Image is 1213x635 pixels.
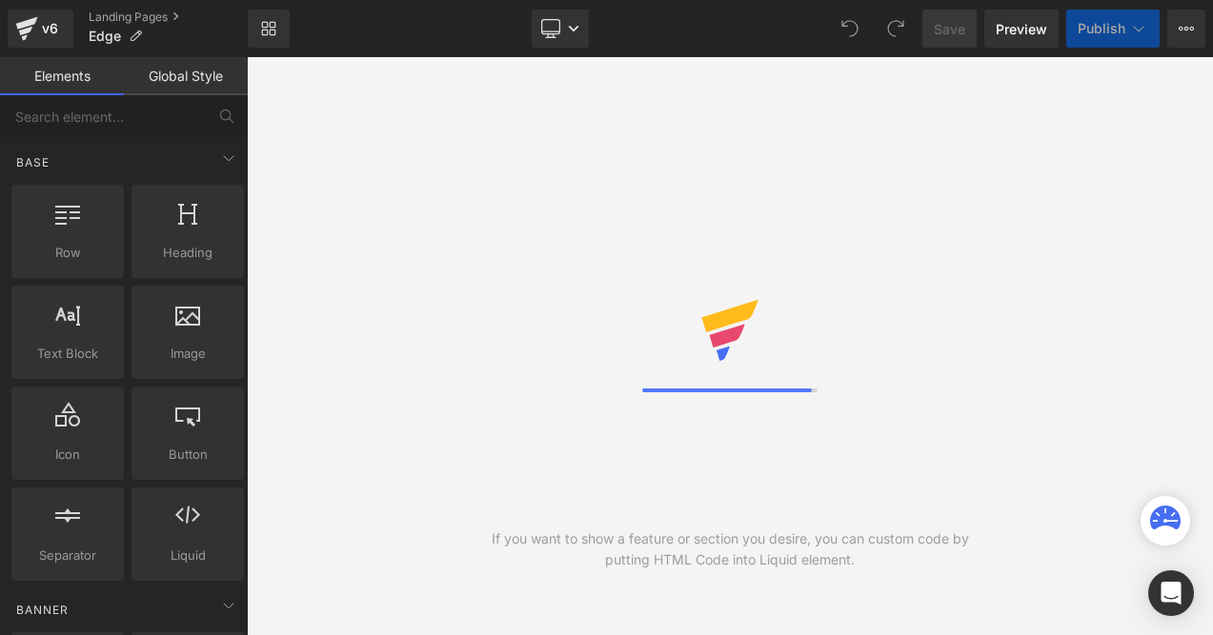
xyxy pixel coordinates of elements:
[17,445,118,465] span: Icon
[89,10,248,25] a: Landing Pages
[1167,10,1205,48] button: More
[248,10,290,48] a: New Library
[137,546,238,566] span: Liquid
[1066,10,1160,48] button: Publish
[877,10,915,48] button: Redo
[89,29,121,44] span: Edge
[489,528,972,570] div: If you want to show a feature or section you desire, you can custom code by putting HTML Code int...
[17,344,118,364] span: Text Block
[1078,21,1125,36] span: Publish
[14,153,51,171] span: Base
[996,19,1047,39] span: Preview
[934,19,965,39] span: Save
[17,546,118,566] span: Separator
[17,243,118,263] span: Row
[38,16,62,41] div: v6
[137,243,238,263] span: Heading
[124,57,248,95] a: Global Style
[1148,570,1194,616] div: Open Intercom Messenger
[14,601,71,619] span: Banner
[984,10,1059,48] a: Preview
[8,10,73,48] a: v6
[137,344,238,364] span: Image
[831,10,869,48] button: Undo
[137,445,238,465] span: Button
